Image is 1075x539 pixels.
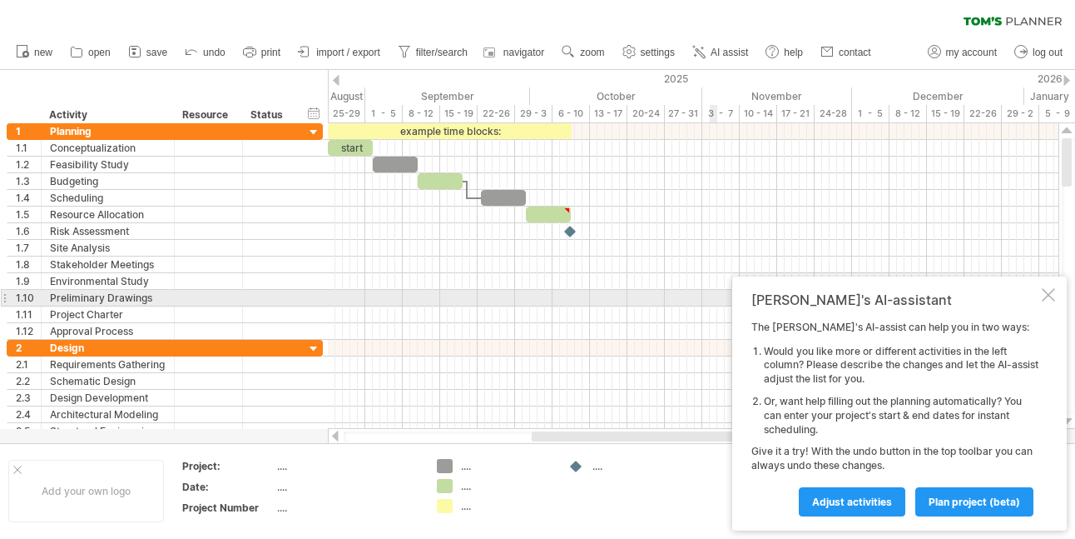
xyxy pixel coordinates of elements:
[530,87,702,105] div: October 2025
[16,123,41,139] div: 1
[1010,42,1068,63] a: log out
[915,487,1033,517] a: plan project (beta)
[515,105,552,122] div: 29 - 3
[328,123,572,139] div: example time blocks:
[16,423,41,439] div: 2.5
[964,105,1002,122] div: 22-26
[416,47,468,58] span: filter/search
[478,105,515,122] div: 22-26
[751,321,1038,516] div: The [PERSON_NAME]'s AI-assist can help you in two ways: Give it a try! With the undo button in th...
[50,257,166,272] div: Stakeholder Meetings
[627,105,665,122] div: 20-24
[641,47,675,58] span: settings
[946,47,997,58] span: my account
[16,223,41,239] div: 1.6
[50,373,166,389] div: Schematic Design
[182,107,233,123] div: Resource
[88,47,111,58] span: open
[328,140,373,156] div: start
[557,42,609,63] a: zoom
[929,496,1020,508] span: plan project (beta)
[203,47,225,58] span: undo
[688,42,753,63] a: AI assist
[16,273,41,289] div: 1.9
[50,190,166,206] div: Scheduling
[403,105,440,122] div: 8 - 12
[49,107,165,123] div: Activity
[777,105,815,122] div: 17 - 21
[552,105,590,122] div: 6 - 10
[50,157,166,172] div: Feasibility Study
[124,42,172,63] a: save
[50,390,166,406] div: Design Development
[815,105,852,122] div: 24-28
[50,340,166,356] div: Design
[12,42,57,63] a: new
[50,240,166,256] div: Site Analysis
[461,499,552,513] div: ....
[852,105,889,122] div: 1 - 5
[8,460,164,522] div: Add your own logo
[250,107,287,123] div: Status
[50,323,166,339] div: Approval Process
[50,207,166,222] div: Resource Allocation
[261,47,280,58] span: print
[50,407,166,422] div: Architectural Modeling
[16,307,41,322] div: 1.11
[852,87,1024,105] div: December 2025
[889,105,927,122] div: 8 - 12
[16,207,41,222] div: 1.5
[394,42,473,63] a: filter/search
[277,501,417,515] div: ....
[181,42,230,63] a: undo
[365,105,403,122] div: 1 - 5
[618,42,680,63] a: settings
[764,395,1038,437] li: Or, want help filling out the planning automatically? You can enter your project's start & end da...
[50,273,166,289] div: Environmental Study
[277,459,417,473] div: ....
[440,105,478,122] div: 15 - 19
[239,42,285,63] a: print
[1002,105,1039,122] div: 29 - 2
[461,479,552,493] div: ....
[50,223,166,239] div: Risk Assessment
[16,290,41,306] div: 1.10
[277,480,417,494] div: ....
[50,357,166,372] div: Requirements Gathering
[316,47,380,58] span: import / export
[146,47,167,58] span: save
[16,390,41,406] div: 2.3
[751,292,1038,308] div: [PERSON_NAME]'s AI-assistant
[481,42,549,63] a: navigator
[16,140,41,156] div: 1.1
[764,345,1038,387] li: Would you like more or different activities in the left column? Please describe the changes and l...
[816,42,876,63] a: contact
[665,105,702,122] div: 27 - 31
[182,480,274,494] div: Date:
[50,140,166,156] div: Conceptualization
[592,459,683,473] div: ....
[927,105,964,122] div: 15 - 19
[16,407,41,422] div: 2.4
[761,42,808,63] a: help
[740,105,777,122] div: 10 - 14
[924,42,1002,63] a: my account
[16,173,41,189] div: 1.3
[294,42,385,63] a: import / export
[16,257,41,272] div: 1.8
[839,47,871,58] span: contact
[16,340,41,356] div: 2
[16,157,41,172] div: 1.2
[182,459,274,473] div: Project:
[812,496,892,508] span: Adjust activities
[799,487,905,517] a: Adjust activities
[702,87,852,105] div: November 2025
[50,173,166,189] div: Budgeting
[580,47,604,58] span: zoom
[503,47,544,58] span: navigator
[711,47,748,58] span: AI assist
[16,373,41,389] div: 2.2
[16,357,41,372] div: 2.1
[50,290,166,306] div: Preliminary Drawings
[182,501,274,515] div: Project Number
